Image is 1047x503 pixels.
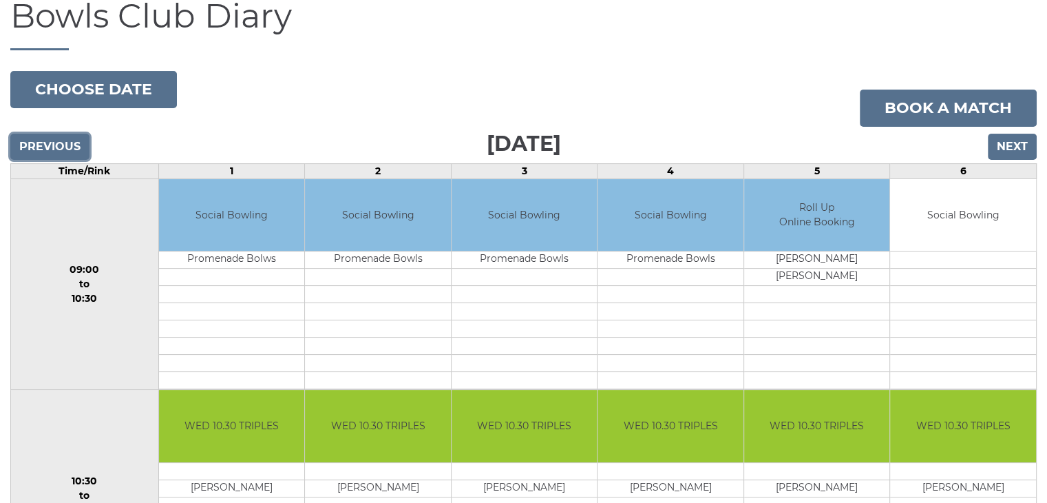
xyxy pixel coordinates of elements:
td: [PERSON_NAME] [597,480,743,497]
td: Promenade Bowls [597,251,743,269]
td: Promenade Bowls [305,251,451,269]
td: 5 [743,163,890,178]
td: Roll Up Online Booking [744,179,890,251]
td: [PERSON_NAME] [890,480,1036,497]
td: 2 [305,163,452,178]
td: WED 10.30 TRIPLES [744,390,890,462]
td: Social Bowling [597,179,743,251]
td: WED 10.30 TRIPLES [597,390,743,462]
button: Choose date [10,71,177,108]
td: [PERSON_NAME] [159,480,305,497]
td: Social Bowling [305,179,451,251]
td: [PERSON_NAME] [305,480,451,497]
td: WED 10.30 TRIPLES [305,390,451,462]
td: Promenade Bolws [159,251,305,269]
td: 4 [597,163,744,178]
td: [PERSON_NAME] [744,480,890,497]
a: Book a match [860,90,1037,127]
td: 6 [890,163,1037,178]
td: [PERSON_NAME] [744,269,890,286]
td: [PERSON_NAME] [452,480,597,497]
td: WED 10.30 TRIPLES [890,390,1036,462]
td: WED 10.30 TRIPLES [159,390,305,462]
input: Previous [10,134,89,160]
td: 1 [158,163,305,178]
td: Time/Rink [11,163,159,178]
td: Promenade Bowls [452,251,597,269]
td: Social Bowling [159,179,305,251]
td: Social Bowling [890,179,1036,251]
input: Next [988,134,1037,160]
td: WED 10.30 TRIPLES [452,390,597,462]
td: [PERSON_NAME] [744,251,890,269]
td: 3 [451,163,597,178]
td: Social Bowling [452,179,597,251]
td: 09:00 to 10:30 [11,178,159,390]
